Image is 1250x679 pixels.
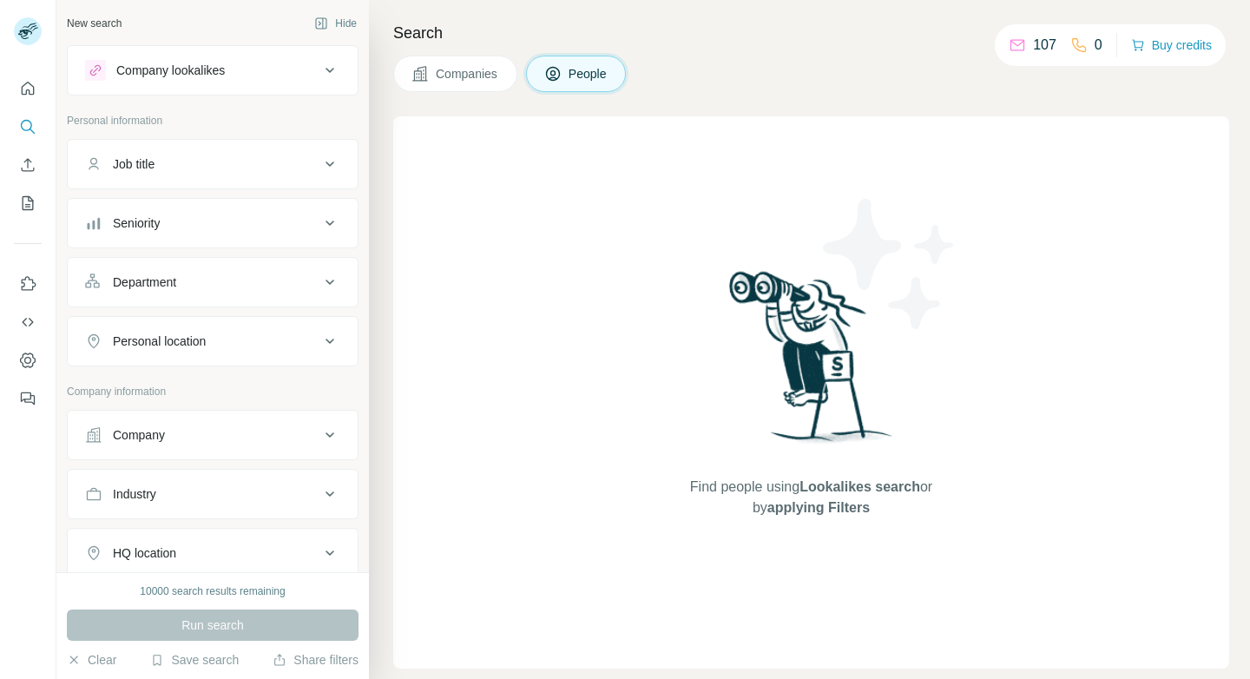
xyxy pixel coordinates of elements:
button: Company lookalikes [68,49,358,91]
button: Use Surfe API [14,307,42,338]
button: Job title [68,143,358,185]
button: Department [68,261,358,303]
button: Enrich CSV [14,149,42,181]
div: Industry [113,485,156,503]
button: Personal location [68,320,358,362]
button: Quick start [14,73,42,104]
span: Companies [436,65,499,82]
p: Personal information [67,113,359,129]
p: 0 [1095,35,1102,56]
img: Surfe Illustration - Woman searching with binoculars [721,267,902,460]
button: Use Surfe on LinkedIn [14,268,42,300]
div: Company lookalikes [116,62,225,79]
span: Find people using or by [672,477,950,518]
button: Seniority [68,202,358,244]
button: Dashboard [14,345,42,376]
div: Company [113,426,165,444]
div: Personal location [113,333,206,350]
div: Job title [113,155,155,173]
span: applying Filters [767,500,870,515]
button: Search [14,111,42,142]
button: Save search [150,651,239,669]
button: Company [68,414,358,456]
div: 10000 search results remaining [140,583,285,599]
span: People [569,65,609,82]
img: Surfe Illustration - Stars [812,186,968,342]
button: Clear [67,651,116,669]
div: Seniority [113,214,160,232]
div: HQ location [113,544,176,562]
div: New search [67,16,122,31]
button: HQ location [68,532,358,574]
span: Lookalikes search [799,479,920,494]
div: Department [113,274,176,291]
button: Buy credits [1131,33,1212,57]
button: My lists [14,188,42,219]
p: Company information [67,384,359,399]
button: Hide [302,10,369,36]
p: 107 [1033,35,1056,56]
button: Share filters [273,651,359,669]
h4: Search [393,21,1229,45]
button: Feedback [14,383,42,414]
button: Industry [68,473,358,515]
